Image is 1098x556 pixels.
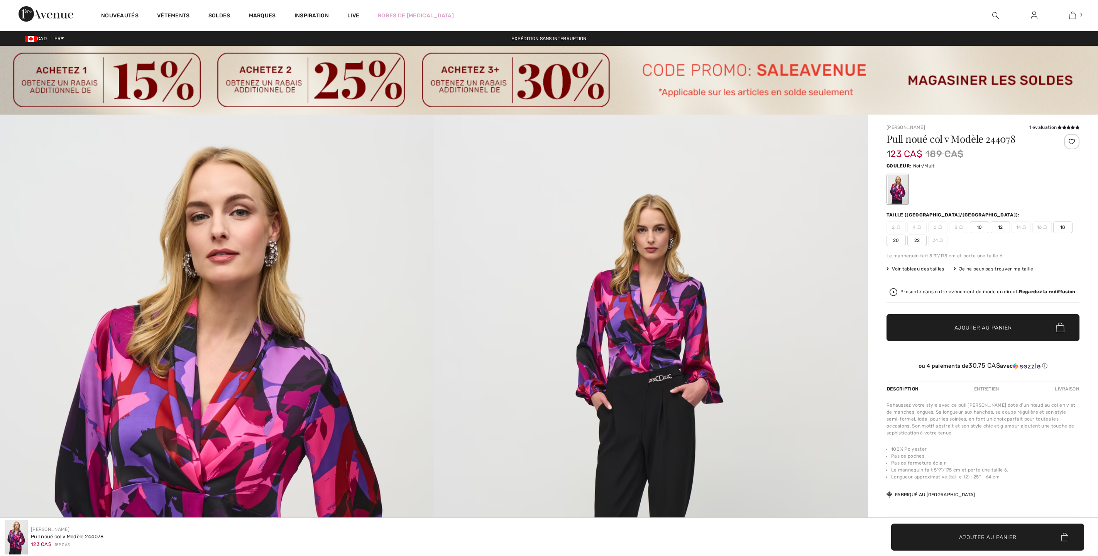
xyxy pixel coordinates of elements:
[888,175,908,204] div: Noir/Multi
[1061,533,1068,541] img: Bag.svg
[1029,124,1079,131] div: 1 évaluation
[928,221,947,233] span: 6
[887,265,944,272] span: Voir tableau des tailles
[1080,12,1082,19] span: 7
[1012,221,1031,233] span: 14
[887,314,1079,341] button: Ajouter au panier
[891,460,1079,466] li: Pas de fermeture éclair
[101,12,139,20] a: Nouveautés
[891,524,1084,551] button: Ajouter au panier
[954,323,1012,331] span: Ajouter au panier
[1054,11,1091,20] a: 7
[900,289,1075,294] div: Presenté dans notre événement de mode en direct.
[959,533,1017,541] span: Ajouter au panier
[887,125,925,130] a: [PERSON_NAME]
[887,141,922,159] span: 123 CA$
[891,466,1079,473] li: Le mannequin fait 5'9"/175 cm et porte une taille 6.
[887,362,1079,372] div: ou 4 paiements de30.75 CA$avecSezzle Cliquez pour en savoir plus sur Sezzle
[31,541,51,547] span: 123 CA$
[1032,221,1052,233] span: 16
[939,238,943,242] img: ring-m.svg
[1056,323,1064,333] img: Bag.svg
[897,225,900,229] img: ring-m.svg
[938,225,942,229] img: ring-m.svg
[887,163,911,169] span: Couleur:
[347,12,359,20] a: Live
[907,235,927,246] span: 22
[5,520,28,554] img: Pull Nou&eacute; Col V mod&egrave;le 244078
[378,12,454,20] a: Robes de [MEDICAL_DATA]
[928,235,947,246] span: 24
[31,533,104,541] div: Pull noué col v Modèle 244078
[1053,221,1073,233] span: 18
[891,473,1079,480] li: Longueur approximative (taille 12) : 25" - 64 cm
[25,36,50,41] span: CAD
[157,12,190,20] a: Vêtements
[1069,11,1076,20] img: Mon panier
[887,382,920,396] div: Description
[970,221,989,233] span: 10
[887,134,1047,144] h1: Pull noué col v Modèle 244078
[890,288,897,296] img: Regardez la rediffusion
[1022,225,1026,229] img: ring-m.svg
[959,225,963,229] img: ring-m.svg
[1025,11,1044,20] a: Se connecter
[54,542,70,548] span: 189 CA$
[887,235,906,246] span: 20
[294,12,329,20] span: Inspiration
[19,6,73,22] img: 1ère Avenue
[54,36,64,41] span: FR
[891,446,1079,453] li: 100% Polyester
[887,252,1079,259] div: Le mannequin fait 5'9"/175 cm et porte une taille 6.
[968,382,1006,396] div: Entretien
[887,211,1021,218] div: Taille ([GEOGRAPHIC_DATA]/[GEOGRAPHIC_DATA]):
[891,453,1079,460] li: Pas de poches
[968,362,1000,369] span: 30.75 CA$
[25,36,37,42] img: Canadian Dollar
[887,221,906,233] span: 2
[1049,498,1090,517] iframe: Ouvre un widget dans lequel vous pouvez trouver plus d’informations
[949,221,968,233] span: 8
[1019,289,1075,294] strong: Regardez la rediffusion
[31,527,69,532] a: [PERSON_NAME]
[925,147,963,161] span: 189 CA$
[992,11,999,20] img: recherche
[1013,363,1040,370] img: Sezzle
[249,12,276,20] a: Marques
[887,491,975,498] div: Fabriqué au [GEOGRAPHIC_DATA]
[954,265,1034,272] div: Je ne peux pas trouver ma taille
[887,362,1079,370] div: ou 4 paiements de avec
[1053,382,1079,396] div: Livraison
[907,221,927,233] span: 4
[208,12,230,20] a: Soldes
[991,221,1010,233] span: 12
[1031,11,1037,20] img: Mes infos
[887,402,1079,436] div: Rehaussez votre style avec ce pull [PERSON_NAME] doté d'un nœud au col en v et de manches longues...
[1043,225,1047,229] img: ring-m.svg
[917,225,921,229] img: ring-m.svg
[913,163,936,169] span: Noir/Multi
